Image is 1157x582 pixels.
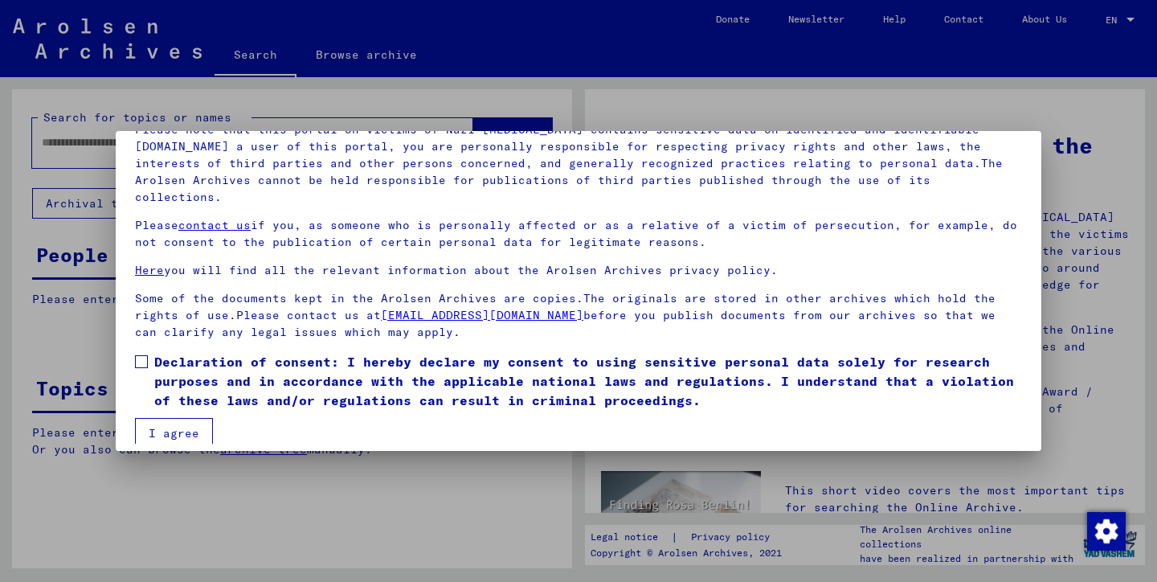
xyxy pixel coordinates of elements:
a: Here [135,263,164,277]
p: you will find all the relevant information about the Arolsen Archives privacy policy. [135,262,1022,279]
p: Please note that this portal on victims of Nazi [MEDICAL_DATA] contains sensitive data on identif... [135,121,1022,206]
span: Declaration of consent: I hereby declare my consent to using sensitive personal data solely for r... [154,352,1022,410]
a: contact us [178,218,251,232]
a: [EMAIL_ADDRESS][DOMAIN_NAME] [381,308,583,322]
p: Please if you, as someone who is personally affected or as a relative of a victim of persecution,... [135,217,1022,251]
p: Some of the documents kept in the Arolsen Archives are copies.The originals are stored in other a... [135,290,1022,341]
img: Change consent [1087,512,1126,551]
button: I agree [135,418,213,449]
